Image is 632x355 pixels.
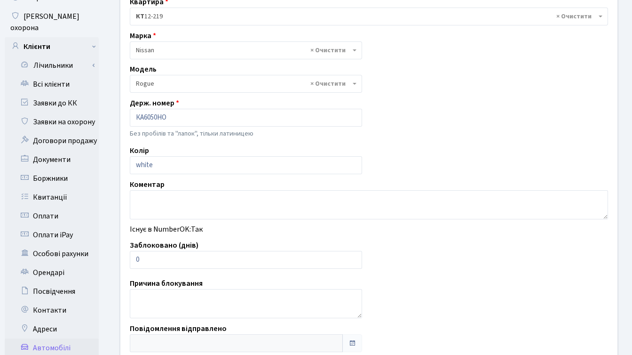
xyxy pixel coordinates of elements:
[136,46,350,55] span: Nissan
[5,7,99,37] a: [PERSON_NAME] охорона
[130,278,203,289] label: Причина блокування
[5,169,99,188] a: Боржники
[130,145,149,156] label: Колір
[5,113,99,131] a: Заявки на охорону
[5,263,99,282] a: Орендарі
[136,79,350,89] span: Rogue
[5,244,99,263] a: Особові рахунки
[130,323,227,334] label: Повідомлення відправлено
[5,282,99,301] a: Посвідчення
[5,301,99,320] a: Контакти
[130,8,608,25] span: <b>КТ</b>&nbsp;&nbsp;&nbsp;&nbsp;12-219
[5,131,99,150] a: Договори продажу
[130,30,156,41] label: Марка
[5,37,99,56] a: Клієнти
[136,12,596,21] span: <b>КТ</b>&nbsp;&nbsp;&nbsp;&nbsp;12-219
[11,56,99,75] a: Лічильники
[130,129,362,139] p: Без пробілів та "лапок", тільки латиницею
[191,224,203,234] span: Так
[310,46,346,55] span: Видалити всі елементи
[5,150,99,169] a: Документи
[130,240,198,251] label: Заблоковано (днів)
[5,94,99,113] a: Заявки до КК
[123,224,615,235] div: Існує в NumberOK:
[130,41,362,59] span: Nissan
[5,188,99,207] a: Квитанції
[5,75,99,94] a: Всі клієнти
[556,12,592,21] span: Видалити всі елементи
[136,12,144,21] b: КТ
[310,79,346,89] span: Видалити всі елементи
[130,75,362,93] span: Rogue
[130,64,157,75] label: Модель
[5,320,99,339] a: Адреси
[5,226,99,244] a: Оплати iPay
[130,179,165,190] label: Коментар
[5,207,99,226] a: Оплати
[130,97,179,109] label: Держ. номер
